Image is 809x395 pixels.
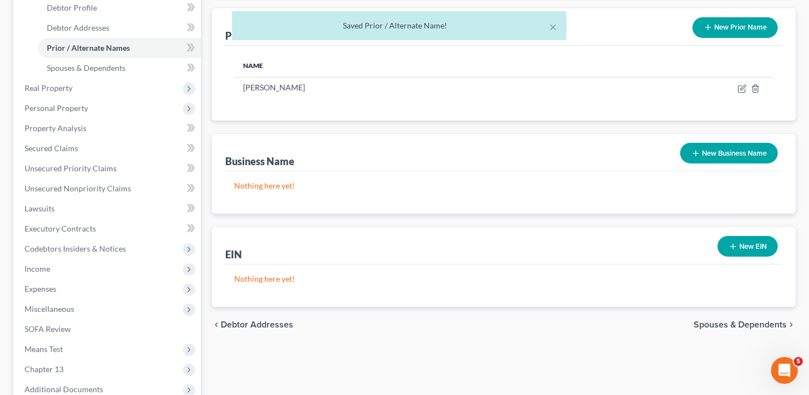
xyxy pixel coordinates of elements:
[47,63,125,73] span: Spouses & Dependents
[718,236,778,257] button: New EIN
[680,143,778,163] button: New Business Name
[794,357,803,366] span: 5
[25,143,78,153] span: Secured Claims
[25,163,117,173] span: Unsecured Priority Claims
[16,219,201,239] a: Executory Contracts
[694,320,787,329] span: Spouses & Dependents
[234,180,773,191] p: Nothing here yet!
[16,158,201,179] a: Unsecured Priority Claims
[16,179,201,199] a: Unsecured Nonpriority Claims
[787,320,796,329] i: chevron_right
[25,204,55,213] span: Lawsuits
[212,320,293,329] button: chevron_left Debtor Addresses
[38,58,201,78] a: Spouses & Dependents
[25,103,88,113] span: Personal Property
[16,138,201,158] a: Secured Claims
[234,77,580,98] td: [PERSON_NAME]
[771,357,798,384] iframe: Intercom live chat
[225,248,242,261] div: EIN
[234,55,580,77] th: Name
[25,284,56,293] span: Expenses
[225,155,294,168] div: Business Name
[221,320,293,329] span: Debtor Addresses
[212,320,221,329] i: chevron_left
[25,224,96,233] span: Executory Contracts
[25,83,72,93] span: Real Property
[241,20,558,31] div: Saved Prior / Alternate Name!
[25,244,126,253] span: Codebtors Insiders & Notices
[25,264,50,273] span: Income
[25,304,74,314] span: Miscellaneous
[47,43,130,52] span: Prior / Alternate Names
[16,118,201,138] a: Property Analysis
[16,199,201,219] a: Lawsuits
[25,344,63,354] span: Means Test
[25,384,103,394] span: Additional Documents
[550,20,558,33] button: ×
[25,123,86,133] span: Property Analysis
[25,364,64,374] span: Chapter 13
[25,184,131,193] span: Unsecured Nonpriority Claims
[47,3,97,12] span: Debtor Profile
[234,273,773,285] p: Nothing here yet!
[16,319,201,339] a: SOFA Review
[25,324,71,334] span: SOFA Review
[694,320,796,329] button: Spouses & Dependents chevron_right
[38,38,201,58] a: Prior / Alternate Names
